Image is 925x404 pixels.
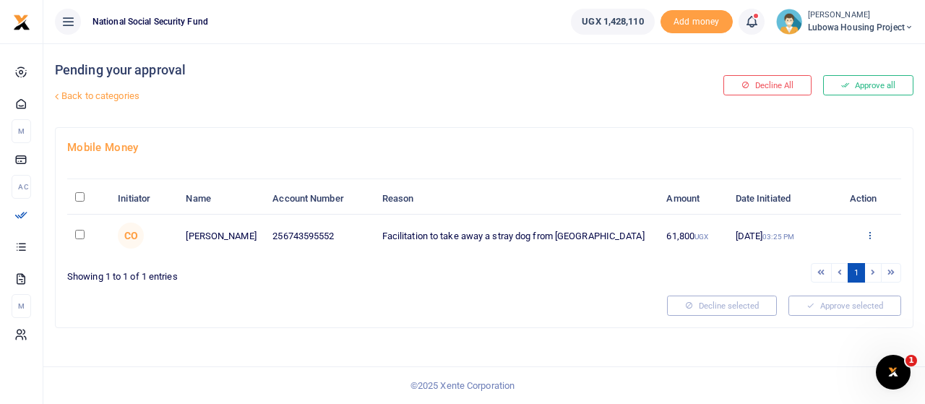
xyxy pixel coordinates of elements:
button: Decline All [723,75,812,95]
h4: Pending your approval [55,62,624,78]
li: M [12,119,31,143]
td: [PERSON_NAME] [178,215,264,257]
a: Back to categories [51,84,624,108]
a: UGX 1,428,110 [571,9,654,35]
li: Wallet ballance [565,9,660,35]
th: Account Number: activate to sort column ascending [264,184,374,215]
a: logo-small logo-large logo-large [13,16,30,27]
span: UGX 1,428,110 [582,14,643,29]
img: logo-small [13,14,30,31]
span: Add money [661,10,733,34]
th: Initiator: activate to sort column ascending [110,184,178,215]
h4: Mobile Money [67,139,901,155]
button: Approve all [823,75,913,95]
li: Ac [12,175,31,199]
th: Amount: activate to sort column ascending [658,184,727,215]
a: Add money [661,15,733,26]
li: M [12,294,31,318]
a: 1 [848,263,865,283]
span: Lubowa Housing Project [808,21,913,34]
span: Collins Oduka [118,223,144,249]
small: 03:25 PM [762,233,794,241]
span: 1 [905,355,917,366]
iframe: Intercom live chat [876,355,911,390]
td: Facilitation to take away a stray dog from [GEOGRAPHIC_DATA] [374,215,659,257]
small: [PERSON_NAME] [808,9,913,22]
th: Action: activate to sort column ascending [839,184,901,215]
span: National Social Security Fund [87,15,214,28]
td: 256743595552 [264,215,374,257]
td: 61,800 [658,215,727,257]
li: Toup your wallet [661,10,733,34]
th: : activate to sort column descending [67,184,110,215]
th: Reason: activate to sort column ascending [374,184,659,215]
a: profile-user [PERSON_NAME] Lubowa Housing Project [776,9,913,35]
div: Showing 1 to 1 of 1 entries [67,262,478,284]
td: [DATE] [727,215,838,257]
small: UGX [694,233,708,241]
th: Name: activate to sort column ascending [178,184,264,215]
th: Date Initiated: activate to sort column ascending [727,184,838,215]
img: profile-user [776,9,802,35]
